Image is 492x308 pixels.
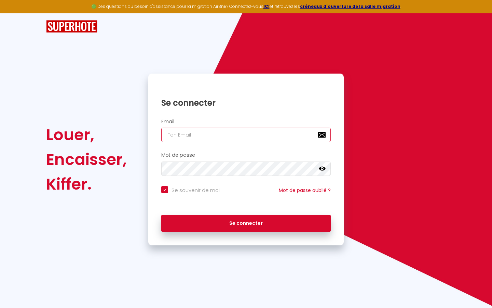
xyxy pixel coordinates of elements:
[161,98,331,108] h1: Se connecter
[5,3,26,23] button: Ouvrir le widget de chat LiveChat
[300,3,400,9] a: créneaux d'ouverture de la salle migration
[161,152,331,158] h2: Mot de passe
[263,3,270,9] a: ICI
[161,128,331,142] input: Ton Email
[46,123,127,147] div: Louer,
[46,147,127,172] div: Encaisser,
[161,215,331,232] button: Se connecter
[46,20,97,33] img: SuperHote logo
[161,119,331,125] h2: Email
[279,187,331,194] a: Mot de passe oublié ?
[46,172,127,196] div: Kiffer.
